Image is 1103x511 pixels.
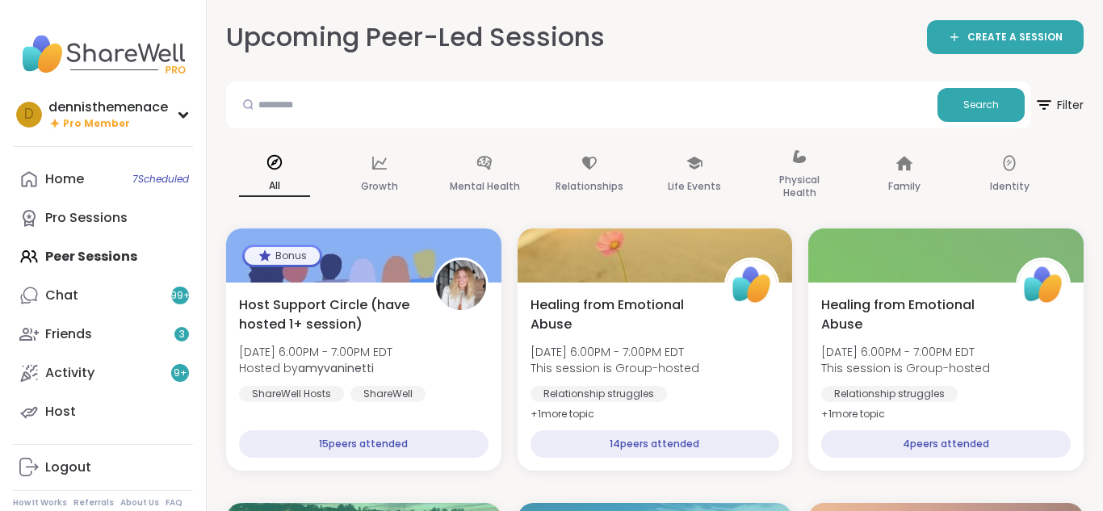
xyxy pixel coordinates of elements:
div: 4 peers attended [821,430,1071,458]
div: Chat [45,287,78,304]
p: Family [888,177,921,196]
span: This session is Group-hosted [531,360,699,376]
span: 3 [179,328,185,341]
h2: Upcoming Peer-Led Sessions [226,19,605,56]
img: ShareWell [727,260,777,310]
div: 15 peers attended [239,430,489,458]
div: Bonus [245,247,320,265]
button: Search [937,88,1025,122]
img: ShareWell [1018,260,1068,310]
a: Logout [13,448,193,487]
div: Host [45,403,76,421]
div: ShareWell Hosts [239,386,344,402]
span: 99 + [170,289,191,303]
div: Pro Sessions [45,209,128,227]
a: How It Works [13,497,67,509]
a: FAQ [166,497,182,509]
img: amyvaninetti [436,260,486,310]
p: Identity [990,177,1030,196]
p: Relationships [556,177,623,196]
span: 9 + [174,366,187,380]
a: Activity9+ [13,354,193,392]
img: ShareWell Nav Logo [13,26,193,82]
p: Mental Health [450,177,520,196]
p: Life Events [668,177,721,196]
div: 14 peers attended [531,430,780,458]
span: Filter [1034,86,1084,124]
div: Relationship struggles [531,386,667,402]
b: amyvaninetti [298,360,374,376]
span: Healing from Emotional Abuse [821,295,998,334]
span: Search [963,98,999,112]
a: Home7Scheduled [13,160,193,199]
a: About Us [120,497,159,509]
a: Chat99+ [13,276,193,315]
span: Healing from Emotional Abuse [531,295,707,334]
div: ShareWell [350,386,426,402]
span: 7 Scheduled [132,173,189,186]
span: CREATE A SESSION [967,31,1063,44]
span: [DATE] 6:00PM - 7:00PM EDT [239,344,392,360]
span: This session is Group-hosted [821,360,990,376]
span: Pro Member [63,117,130,131]
p: All [239,176,310,197]
span: Host Support Circle (have hosted 1+ session) [239,295,416,334]
p: Growth [361,177,398,196]
a: Pro Sessions [13,199,193,237]
a: Friends3 [13,315,193,354]
span: d [24,104,34,125]
div: Friends [45,325,92,343]
a: Host [13,392,193,431]
button: Filter [1034,82,1084,128]
div: Relationship struggles [821,386,958,402]
span: [DATE] 6:00PM - 7:00PM EDT [531,344,699,360]
div: Activity [45,364,94,382]
span: [DATE] 6:00PM - 7:00PM EDT [821,344,990,360]
span: Hosted by [239,360,392,376]
a: Referrals [73,497,114,509]
a: CREATE A SESSION [927,20,1084,54]
div: Home [45,170,84,188]
div: Logout [45,459,91,476]
div: dennisthemenace [48,98,168,116]
p: Physical Health [764,170,835,203]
